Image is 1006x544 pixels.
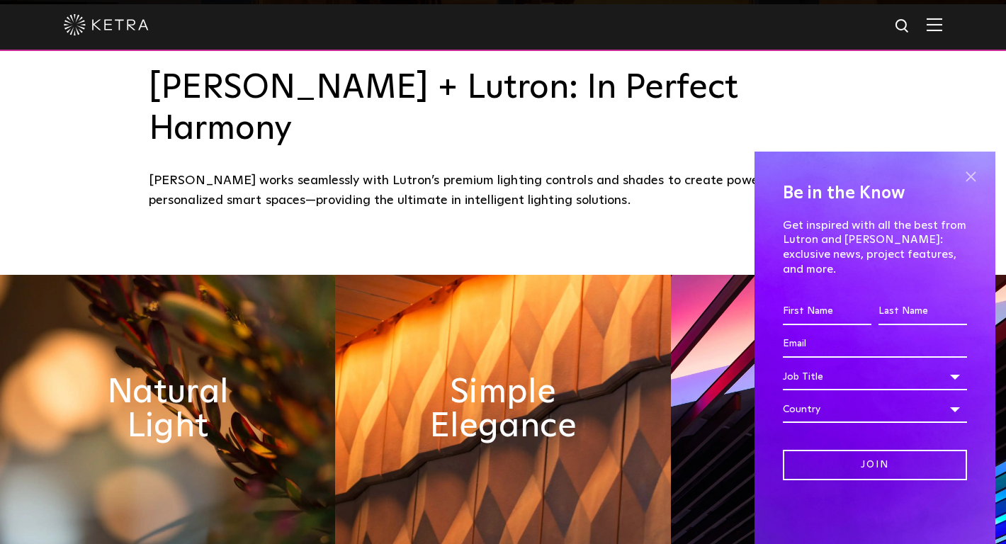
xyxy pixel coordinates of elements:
[927,18,942,31] img: Hamburger%20Nav.svg
[783,218,967,277] p: Get inspired with all the best from Lutron and [PERSON_NAME]: exclusive news, project features, a...
[894,18,912,35] img: search icon
[783,396,967,423] div: Country
[64,14,149,35] img: ketra-logo-2019-white
[783,450,967,480] input: Join
[84,375,252,443] h2: Natural Light
[878,298,967,325] input: Last Name
[783,180,967,207] h4: Be in the Know
[419,375,587,443] h2: Simple Elegance
[149,68,857,149] h3: [PERSON_NAME] + Lutron: In Perfect Harmony
[783,363,967,390] div: Job Title
[671,275,1006,544] img: flexible_timeless_ketra
[335,275,670,544] img: simple_elegance
[783,331,967,358] input: Email
[149,171,857,211] div: [PERSON_NAME] works seamlessly with Lutron’s premium lighting controls and shades to create power...
[783,298,871,325] input: First Name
